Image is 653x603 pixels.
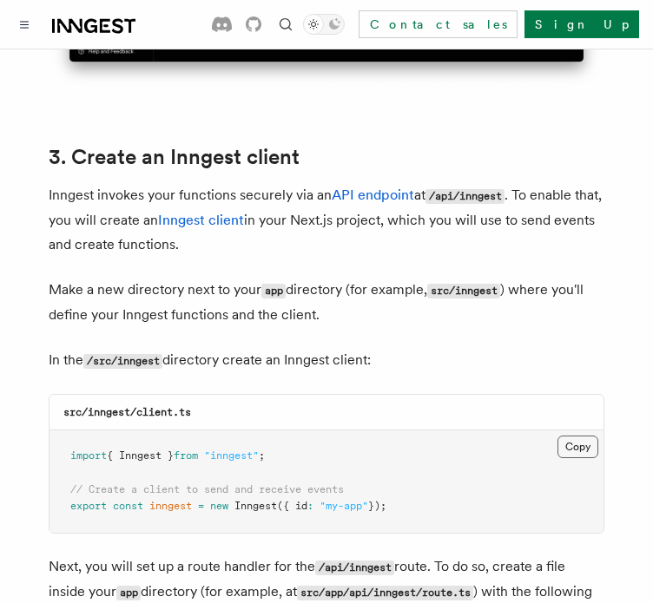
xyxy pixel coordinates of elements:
[158,212,244,228] a: Inngest client
[307,500,313,512] span: :
[49,183,604,257] p: Inngest invokes your functions securely via an at . To enable that, you will create an in your Ne...
[107,449,174,462] span: { Inngest }
[427,284,500,298] code: src/inngest
[277,500,307,512] span: ({ id
[49,348,604,373] p: In the directory create an Inngest client:
[261,284,286,298] code: app
[368,500,386,512] span: });
[204,449,259,462] span: "inngest"
[210,500,228,512] span: new
[63,406,191,418] code: src/inngest/client.ts
[315,560,394,575] code: /api/inngest
[14,14,35,35] button: Toggle navigation
[275,14,296,35] button: Find something...
[234,500,277,512] span: Inngest
[49,145,300,169] a: 3. Create an Inngest client
[425,189,505,204] code: /api/inngest
[259,449,265,462] span: ;
[113,500,143,512] span: const
[303,14,345,35] button: Toggle dark mode
[359,10,518,38] a: Contact sales
[83,354,162,369] code: /src/inngest
[297,586,473,600] code: src/app/api/inngest/route.ts
[174,449,198,462] span: from
[49,278,604,327] p: Make a new directory next to your directory (for example, ) where you'll define your Inngest func...
[70,449,107,462] span: import
[332,187,414,203] a: API endpoint
[149,500,192,512] span: inngest
[320,500,368,512] span: "my-app"
[524,10,639,38] a: Sign Up
[116,586,141,600] code: app
[70,500,107,512] span: export
[70,483,344,495] span: // Create a client to send and receive events
[557,436,598,458] button: Copy
[198,500,204,512] span: =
